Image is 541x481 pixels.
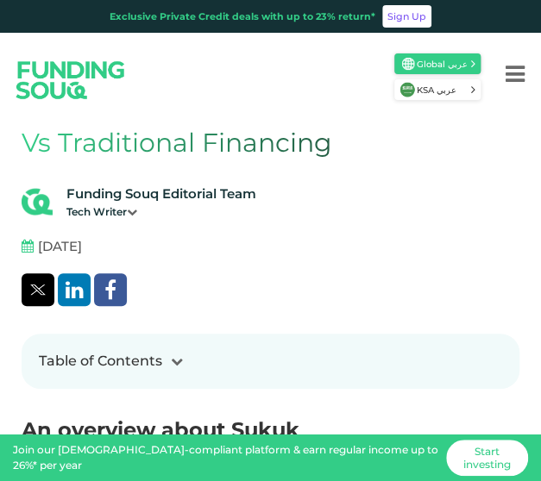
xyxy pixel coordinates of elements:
span: KSA عربي [417,84,469,97]
span: Global عربي [417,58,469,71]
button: Menu [489,40,541,109]
div: Join our [DEMOGRAPHIC_DATA]-compliant platform & earn regular income up to 26%* per year [13,442,440,473]
span: [DATE] [38,237,82,257]
a: Start investing [446,440,528,476]
img: Logo [3,45,139,116]
img: Blog Author [22,186,53,217]
h1: Comparative Analysis: Sukuk Funding Vs Traditional Financing [22,97,519,159]
div: Tech Writer [66,204,256,220]
img: twitter [30,284,46,295]
a: Sign Up [382,5,431,28]
strong: An overview about Sukuk [22,417,299,442]
div: Funding Souq Editorial Team [66,184,256,204]
div: Exclusive Private Credit deals with up to 23% return* [110,9,375,24]
img: SA Flag [402,58,414,70]
div: Table of Contents [39,351,162,372]
img: SA Flag [399,82,415,97]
